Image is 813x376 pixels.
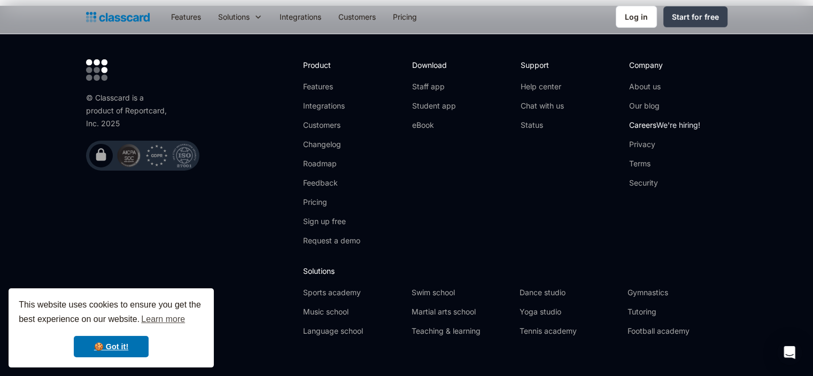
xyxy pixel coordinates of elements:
a: About us [629,81,700,92]
span: We're hiring! [656,120,700,129]
a: Student app [412,101,455,111]
a: Our blog [629,101,700,111]
h2: Download [412,59,455,71]
a: Martial arts school [411,306,510,317]
a: Log in [616,6,657,28]
a: Tennis academy [520,326,619,336]
a: Request a demo [303,235,360,246]
a: Staff app [412,81,455,92]
a: Gymnastics [628,287,727,298]
a: Integrations [271,5,330,29]
a: Sports academy [303,287,402,298]
h2: Product [303,59,360,71]
a: Customers [330,5,384,29]
a: Help center [521,81,564,92]
span: This website uses cookies to ensure you get the best experience on our website. [19,298,204,327]
div: Start for free [672,11,719,22]
a: Terms [629,158,700,169]
a: Integrations [303,101,360,111]
div: Log in [625,11,648,22]
a: Roadmap [303,158,360,169]
div: Open Intercom Messenger [777,340,802,365]
a: Changelog [303,139,360,150]
a: Customers [303,120,360,131]
a: Music school [303,306,402,317]
a: Pricing [384,5,425,29]
div: Solutions [210,5,271,29]
a: Chat with us [521,101,564,111]
a: Teaching & learning [411,326,510,336]
a: Pricing [303,197,360,208]
a: Dance studio [520,287,619,298]
h2: Support [521,59,564,71]
a: Security [629,178,700,188]
a: Yoga studio [520,306,619,317]
a: Privacy [629,139,700,150]
a: Feedback [303,178,360,188]
h2: Solutions [303,265,727,277]
a: Swim school [411,287,510,298]
a: dismiss cookie message [74,336,149,357]
a: Logo [86,10,150,25]
a: Features [162,5,210,29]
a: Features [303,81,360,92]
a: Start for free [663,6,727,27]
a: Sign up free [303,216,360,227]
a: learn more about cookies [140,311,187,327]
a: eBook [412,120,455,131]
a: Language school [303,326,402,336]
a: Tutoring [628,306,727,317]
div: cookieconsent [9,288,214,367]
div: Solutions [218,11,250,22]
a: CareersWe're hiring! [629,120,700,131]
a: Status [521,120,564,131]
h2: Company [629,59,700,71]
a: Football academy [628,326,727,336]
div: © Classcard is a product of Reportcard, Inc. 2025 [86,91,172,130]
